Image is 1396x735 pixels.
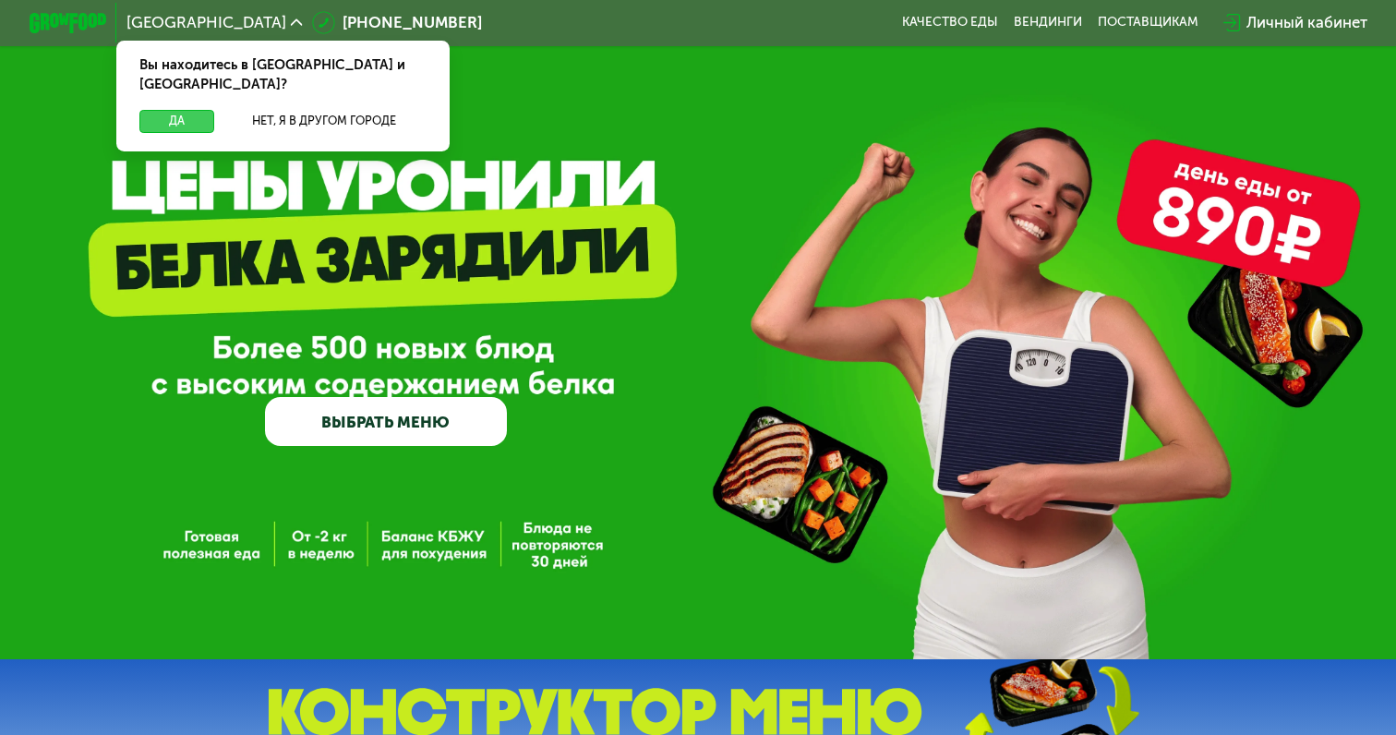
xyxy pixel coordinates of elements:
[126,15,286,30] span: [GEOGRAPHIC_DATA]
[116,41,450,111] div: Вы находитесь в [GEOGRAPHIC_DATA] и [GEOGRAPHIC_DATA]?
[902,15,998,30] a: Качество еды
[1098,15,1198,30] div: поставщикам
[223,110,427,133] button: Нет, я в другом городе
[1014,15,1082,30] a: Вендинги
[312,11,483,34] a: [PHONE_NUMBER]
[139,110,214,133] button: Да
[265,397,506,445] a: ВЫБРАТЬ МЕНЮ
[1246,11,1367,34] div: Личный кабинет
